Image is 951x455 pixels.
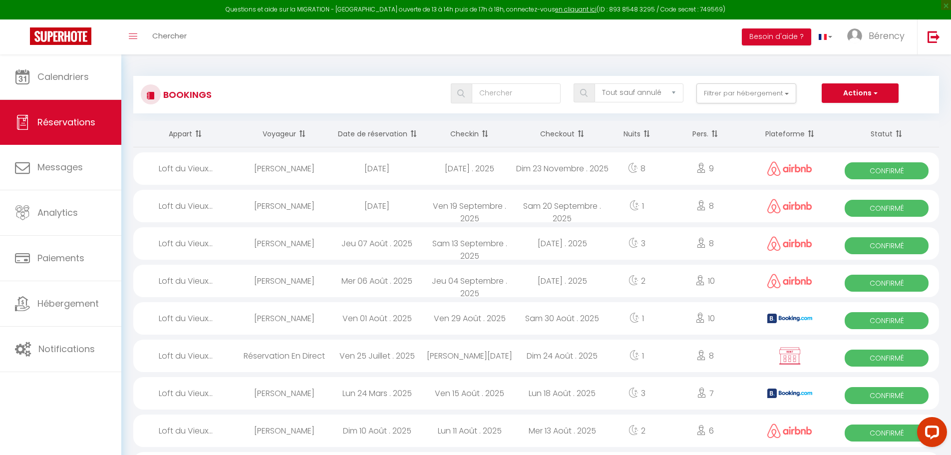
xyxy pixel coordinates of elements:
[746,121,835,147] th: Sort by channel
[555,5,597,13] a: en cliquant ici
[909,413,951,455] iframe: LiveChat chat widget
[161,83,212,106] h3: Bookings
[869,29,905,42] span: Bérency
[665,121,745,147] th: Sort by people
[834,121,939,147] th: Sort by status
[840,19,917,54] a: ... Bérency
[472,83,561,103] input: Chercher
[822,83,899,103] button: Actions
[423,121,516,147] th: Sort by checkin
[928,30,940,43] img: logout
[238,121,331,147] th: Sort by guest
[37,206,78,219] span: Analytics
[38,343,95,355] span: Notifications
[133,121,238,147] th: Sort by rentals
[37,70,89,83] span: Calendriers
[330,121,423,147] th: Sort by booking date
[37,161,83,173] span: Messages
[30,27,91,45] img: Super Booking
[37,116,95,128] span: Réservations
[152,30,187,41] span: Chercher
[37,297,99,310] span: Hébergement
[145,19,194,54] a: Chercher
[696,83,796,103] button: Filtrer par hébergement
[609,121,665,147] th: Sort by nights
[847,28,862,43] img: ...
[742,28,811,45] button: Besoin d'aide ?
[516,121,609,147] th: Sort by checkout
[37,252,84,264] span: Paiements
